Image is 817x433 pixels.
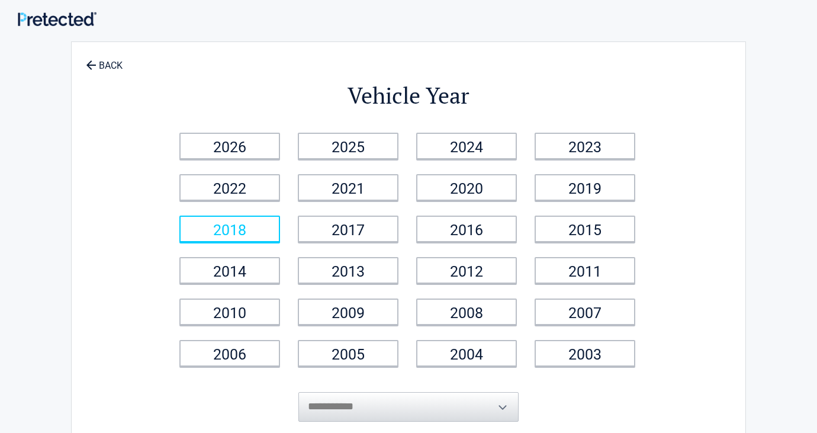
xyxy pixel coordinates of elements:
[179,257,280,284] a: 2014
[179,133,280,159] a: 2026
[298,340,398,367] a: 2005
[535,340,635,367] a: 2003
[535,257,635,284] a: 2011
[179,299,280,325] a: 2010
[535,216,635,242] a: 2015
[172,81,645,111] h2: Vehicle Year
[298,299,398,325] a: 2009
[535,174,635,201] a: 2019
[298,174,398,201] a: 2021
[18,12,97,26] img: Main Logo
[535,299,635,325] a: 2007
[416,133,517,159] a: 2024
[179,174,280,201] a: 2022
[416,299,517,325] a: 2008
[535,133,635,159] a: 2023
[298,216,398,242] a: 2017
[298,133,398,159] a: 2025
[416,216,517,242] a: 2016
[416,174,517,201] a: 2020
[83,50,125,70] a: BACK
[179,340,280,367] a: 2006
[416,340,517,367] a: 2004
[416,257,517,284] a: 2012
[298,257,398,284] a: 2013
[179,216,280,242] a: 2018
